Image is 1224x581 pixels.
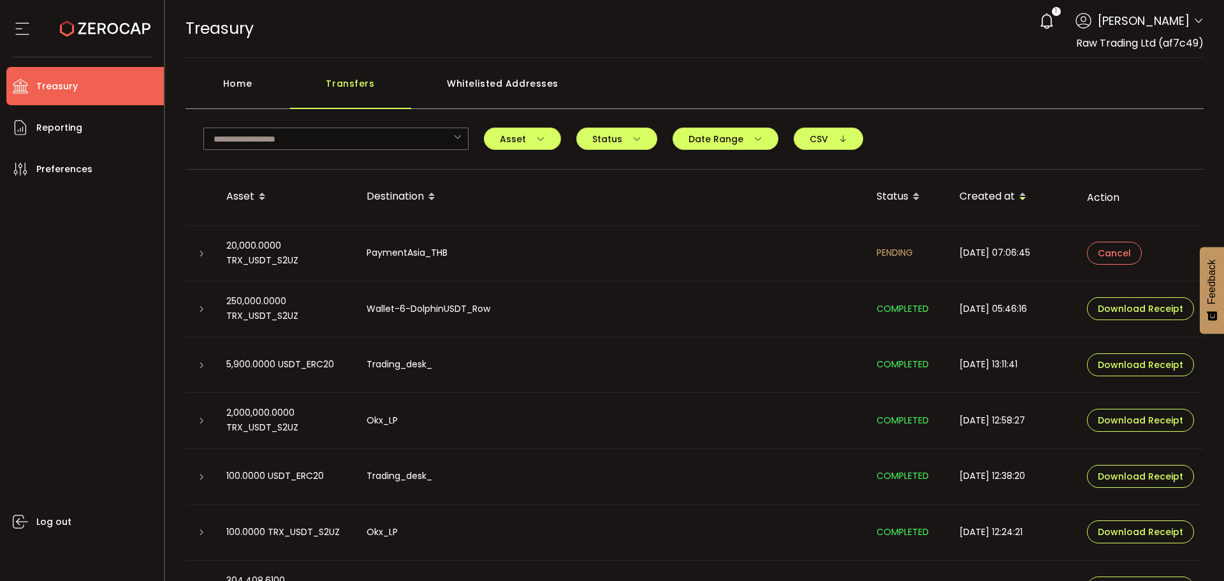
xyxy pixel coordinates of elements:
span: Date Range [688,135,762,143]
span: 1 [1055,7,1057,16]
div: Whitelisted Addresses [411,71,595,109]
span: Log out [36,513,71,531]
button: Asset [484,128,561,150]
span: Reporting [36,119,82,137]
button: CSV [794,128,863,150]
span: Feedback [1206,260,1218,304]
span: [PERSON_NAME] [1098,12,1190,29]
div: Home [186,71,290,109]
span: Raw Trading Ltd (af7c49) [1076,36,1204,50]
div: Transfers [290,71,411,109]
span: CSV [810,135,847,143]
span: Treasury [36,77,78,96]
span: Preferences [36,160,92,179]
iframe: Chat Widget [1160,520,1224,581]
span: Treasury [186,17,254,40]
button: Date Range [673,128,778,150]
span: Asset [500,135,545,143]
button: Feedback - Show survey [1200,247,1224,334]
span: Status [592,135,641,143]
button: Status [576,128,657,150]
